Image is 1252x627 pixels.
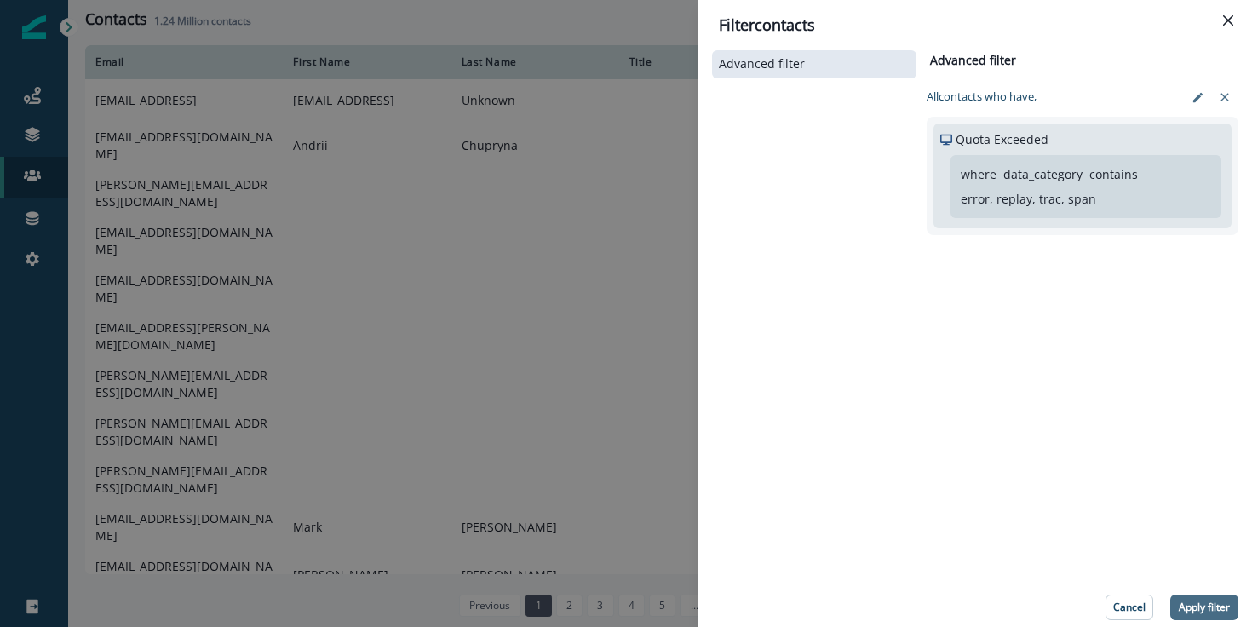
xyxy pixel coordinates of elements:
[1184,84,1211,110] button: edit-filter
[961,190,1096,208] p: error, replay, trac, span
[719,57,910,72] button: Advanced filter
[1211,84,1238,110] button: clear-filter
[956,130,1048,148] p: Quota Exceeded
[719,57,805,72] p: Advanced filter
[927,54,1016,68] h2: Advanced filter
[1003,165,1083,183] p: data_category
[1113,601,1146,613] p: Cancel
[1089,165,1138,183] p: contains
[719,14,815,37] p: Filter contacts
[1179,601,1230,613] p: Apply filter
[1106,595,1153,620] button: Cancel
[927,89,1037,106] p: All contact s who have,
[1170,595,1238,620] button: Apply filter
[961,165,996,183] p: where
[1215,7,1242,34] button: Close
